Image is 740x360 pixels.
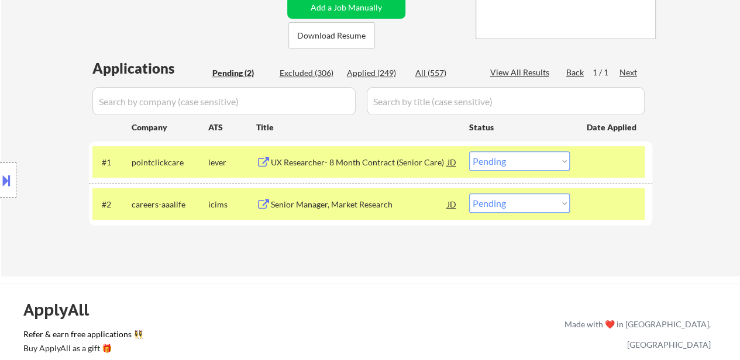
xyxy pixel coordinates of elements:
div: icims [208,199,256,210]
div: lever [208,157,256,168]
div: Pending (2) [212,67,271,79]
div: 1 / 1 [593,67,619,78]
div: JD [446,193,458,214]
div: Date Applied [587,122,638,133]
a: Refer & earn free applications 👯‍♀️ [23,330,320,342]
a: Buy ApplyAll as a gift 🎁 [23,342,140,357]
div: UX Researcher- 8 Month Contract (Senior Care) [271,157,448,168]
div: All (557) [415,67,474,79]
div: Applications [92,61,208,75]
div: Back [566,67,585,78]
div: ATS [208,122,256,133]
div: View All Results [490,67,553,78]
div: Next [619,67,638,78]
div: Status [469,116,570,137]
div: Buy ApplyAll as a gift 🎁 [23,344,140,352]
div: Excluded (306) [280,67,338,79]
div: Title [256,122,458,133]
div: JD [446,151,458,172]
div: Applied (249) [347,67,405,79]
div: Made with ❤️ in [GEOGRAPHIC_DATA], [GEOGRAPHIC_DATA] [560,314,711,355]
div: Senior Manager, Market Research [271,199,448,210]
button: Download Resume [288,22,375,49]
input: Search by company (case sensitive) [92,87,356,115]
input: Search by title (case sensitive) [367,87,645,115]
div: ApplyAll [23,300,102,320]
